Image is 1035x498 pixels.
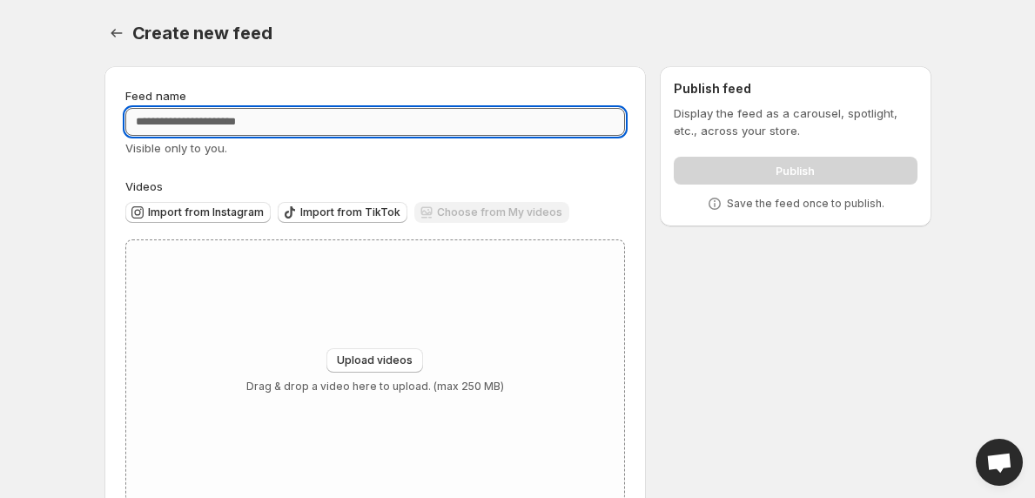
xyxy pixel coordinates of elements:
button: Settings [104,21,129,45]
span: Upload videos [337,353,413,367]
p: Drag & drop a video here to upload. (max 250 MB) [246,380,504,394]
h2: Publish feed [674,80,917,98]
span: Import from TikTok [300,205,400,219]
a: Open chat [976,439,1023,486]
span: Import from Instagram [148,205,264,219]
button: Upload videos [326,348,423,373]
span: Visible only to you. [125,141,227,155]
button: Import from TikTok [278,202,407,223]
button: Import from Instagram [125,202,271,223]
span: Feed name [125,89,186,103]
p: Save the feed once to publish. [727,197,884,211]
span: Videos [125,179,163,193]
span: Create new feed [132,23,272,44]
p: Display the feed as a carousel, spotlight, etc., across your store. [674,104,917,139]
